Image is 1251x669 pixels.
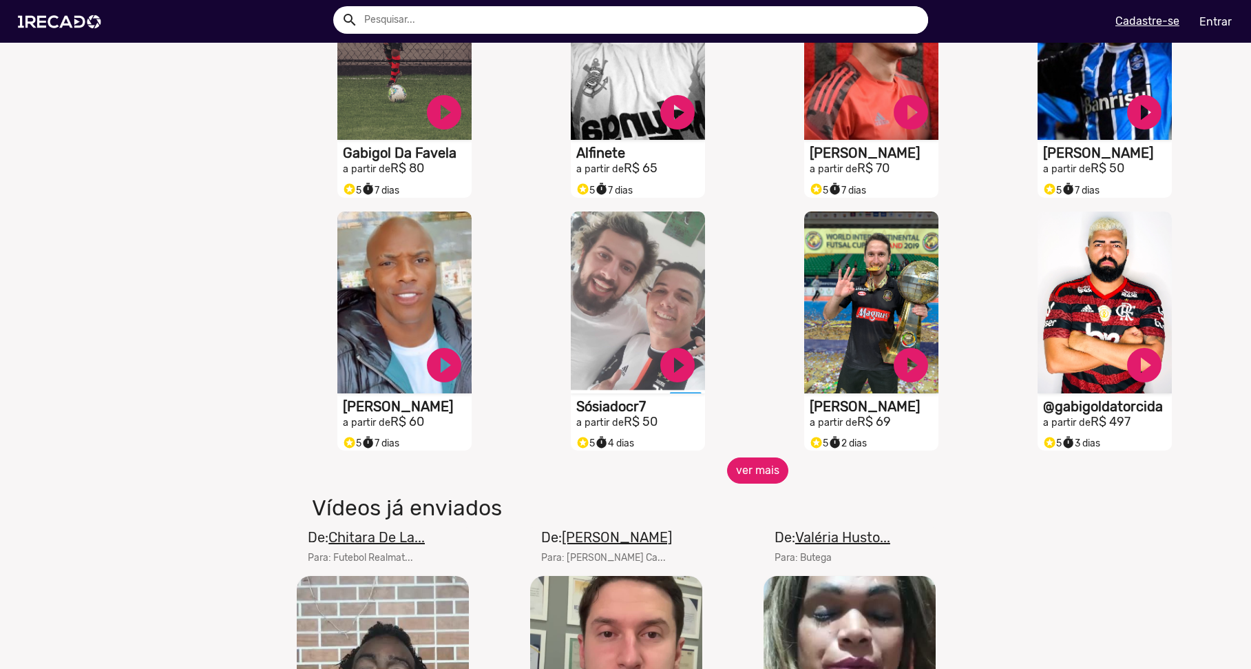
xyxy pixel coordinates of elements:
[727,457,788,484] button: ver mais
[1043,398,1172,415] h1: @gabigoldatorcida
[828,185,866,196] span: 7 dias
[576,436,589,449] small: stars
[1043,438,1062,449] span: 5
[595,183,608,196] small: timer
[595,438,634,449] span: 4 dias
[343,438,361,449] span: 5
[343,417,390,429] small: a partir de
[775,527,890,548] mat-card-title: De:
[571,212,705,393] video: S1RECADO vídeos dedicados para fãs e empresas
[1062,179,1075,196] i: timer
[541,550,672,565] mat-card-subtitle: Para: [PERSON_NAME] Ca...
[343,163,390,175] small: a partir de
[576,185,595,196] span: 5
[541,527,672,548] mat-card-title: De:
[1038,212,1172,393] video: S1RECADO vídeos dedicados para fãs e empresas
[1043,183,1056,196] small: stars
[343,145,472,161] h1: Gabigol Da Favela
[1043,161,1172,176] h2: R$ 50
[810,436,823,449] small: stars
[576,145,705,161] h1: Alfinete
[576,163,624,175] small: a partir de
[828,438,867,449] span: 2 dias
[890,344,932,386] a: play_circle_filled
[1043,163,1091,175] small: a partir de
[828,436,841,449] small: timer
[890,92,932,133] a: play_circle_filled
[775,550,890,565] mat-card-subtitle: Para: Butega
[1124,92,1165,133] a: play_circle_filled
[576,417,624,429] small: a partir de
[576,438,595,449] span: 5
[595,179,608,196] i: timer
[1062,436,1075,449] small: timer
[828,183,841,196] small: timer
[795,529,890,546] u: Valéria Husto...
[1043,433,1056,449] i: Selo super talento
[810,417,857,429] small: a partir de
[343,161,472,176] h2: R$ 80
[810,161,938,176] h2: R$ 70
[810,145,938,161] h1: [PERSON_NAME]
[1115,14,1179,28] u: Cadastre-se
[423,92,465,133] a: play_circle_filled
[343,185,361,196] span: 5
[343,183,356,196] small: stars
[810,433,823,449] i: Selo super talento
[828,433,841,449] i: timer
[1124,344,1165,386] a: play_circle_filled
[337,212,472,393] video: S1RECADO vídeos dedicados para fãs e empresas
[302,495,903,521] h1: Vídeos já enviados
[354,6,928,34] input: Pesquisar...
[828,179,841,196] i: timer
[328,529,425,546] u: Chitara De La...
[576,415,705,430] h2: R$ 50
[657,344,698,386] a: play_circle_filled
[1043,436,1056,449] small: stars
[1062,185,1100,196] span: 7 dias
[576,433,589,449] i: Selo super talento
[361,438,399,449] span: 7 dias
[341,12,358,28] mat-icon: Example home icon
[343,436,356,449] small: stars
[595,436,608,449] small: timer
[562,529,672,546] u: [PERSON_NAME]
[576,161,705,176] h2: R$ 65
[361,433,375,449] i: timer
[1043,417,1091,429] small: a partir de
[576,183,589,196] small: stars
[343,433,356,449] i: Selo super talento
[810,183,823,196] small: stars
[343,398,472,415] h1: [PERSON_NAME]
[810,179,823,196] i: Selo super talento
[657,92,698,133] a: play_circle_filled
[361,436,375,449] small: timer
[343,179,356,196] i: Selo super talento
[1062,438,1100,449] span: 3 dias
[1043,415,1172,430] h2: R$ 497
[361,179,375,196] i: timer
[343,415,472,430] h2: R$ 60
[810,415,938,430] h2: R$ 69
[1043,179,1056,196] i: Selo super talento
[1062,183,1075,196] small: timer
[308,550,425,565] mat-card-subtitle: Para: Futebol Realmat...
[1043,145,1172,161] h1: [PERSON_NAME]
[810,185,828,196] span: 5
[595,433,608,449] i: timer
[576,398,705,415] h1: Sósiadocr7
[1062,433,1075,449] i: timer
[1190,10,1241,34] a: Entrar
[810,398,938,415] h1: [PERSON_NAME]
[804,212,938,393] video: S1RECADO vídeos dedicados para fãs e empresas
[361,183,375,196] small: timer
[308,527,425,548] mat-card-title: De:
[1043,185,1062,196] span: 5
[576,179,589,196] i: Selo super talento
[337,7,361,31] button: Example home icon
[423,344,465,386] a: play_circle_filled
[361,185,399,196] span: 7 dias
[810,438,828,449] span: 5
[810,163,857,175] small: a partir de
[595,185,633,196] span: 7 dias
